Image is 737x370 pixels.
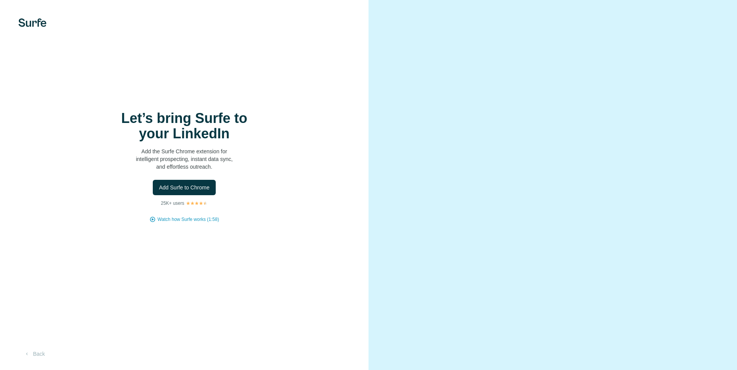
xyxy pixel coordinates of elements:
[18,347,50,361] button: Back
[107,148,261,171] p: Add the Surfe Chrome extension for intelligent prospecting, instant data sync, and effortless out...
[159,184,210,191] span: Add Surfe to Chrome
[161,200,184,207] p: 25K+ users
[107,111,261,141] h1: Let’s bring Surfe to your LinkedIn
[186,201,208,206] img: Rating Stars
[157,216,219,223] button: Watch how Surfe works (1:58)
[153,180,216,195] button: Add Surfe to Chrome
[18,18,46,27] img: Surfe's logo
